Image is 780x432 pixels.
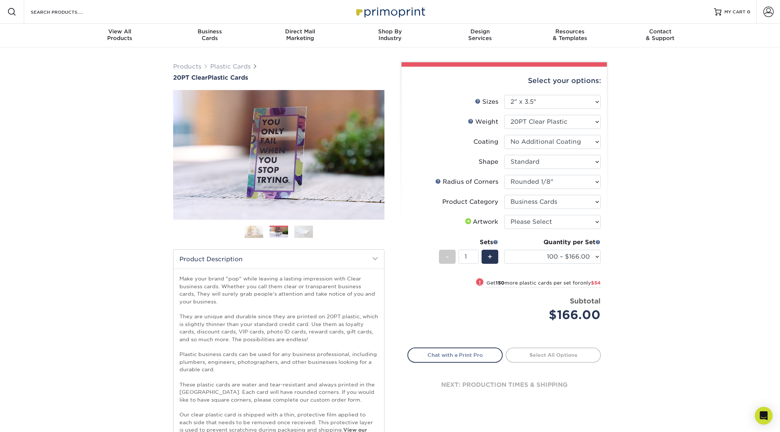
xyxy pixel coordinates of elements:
[75,24,165,47] a: View AllProducts
[475,97,498,106] div: Sizes
[747,9,750,14] span: 0
[486,280,601,288] small: Get more plastic cards per set for
[173,74,384,81] h1: Plastic Cards
[525,24,615,47] a: Resources& Templates
[580,280,601,286] span: only
[294,225,313,238] img: Plastic Cards 03
[724,9,746,15] span: MY CART
[479,157,498,166] div: Shape
[407,348,503,362] a: Chat with a Print Pro
[165,28,255,41] div: Cards
[270,226,288,239] img: Plastic Cards 02
[165,28,255,35] span: Business
[525,28,615,41] div: & Templates
[245,225,263,238] img: Plastic Cards 01
[173,74,384,81] a: 20PT ClearPlastic Cards
[435,28,525,41] div: Services
[442,197,498,206] div: Product Category
[615,28,705,35] span: Contact
[353,4,427,20] img: Primoprint
[615,28,705,41] div: & Support
[591,280,601,286] span: $54
[255,28,345,35] span: Direct Mail
[255,28,345,41] div: Marketing
[570,297,601,305] strong: Subtotal
[479,279,481,286] span: !
[75,28,165,35] span: View All
[30,7,102,16] input: SEARCH PRODUCTS.....
[525,28,615,35] span: Resources
[345,28,435,41] div: Industry
[464,217,498,226] div: Artwork
[496,280,505,286] strong: 150
[504,238,601,247] div: Quantity per Set
[615,24,705,47] a: Contact& Support
[439,238,498,247] div: Sets
[210,63,251,70] a: Plastic Cards
[255,24,345,47] a: Direct MailMarketing
[473,137,498,146] div: Coating
[75,28,165,41] div: Products
[173,74,208,81] span: 20PT Clear
[173,250,384,269] h2: Product Description
[173,82,384,228] img: 20PT Clear 02
[435,24,525,47] a: DesignServices
[173,63,201,70] a: Products
[446,251,449,262] span: -
[487,251,492,262] span: +
[510,306,601,324] div: $166.00
[165,24,255,47] a: BusinessCards
[345,24,435,47] a: Shop ByIndustry
[435,177,498,186] div: Radius of Corners
[345,28,435,35] span: Shop By
[755,407,773,425] div: Open Intercom Messenger
[435,28,525,35] span: Design
[407,67,601,95] div: Select your options:
[506,348,601,362] a: Select All Options
[407,363,601,407] div: next: production times & shipping
[468,117,498,126] div: Weight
